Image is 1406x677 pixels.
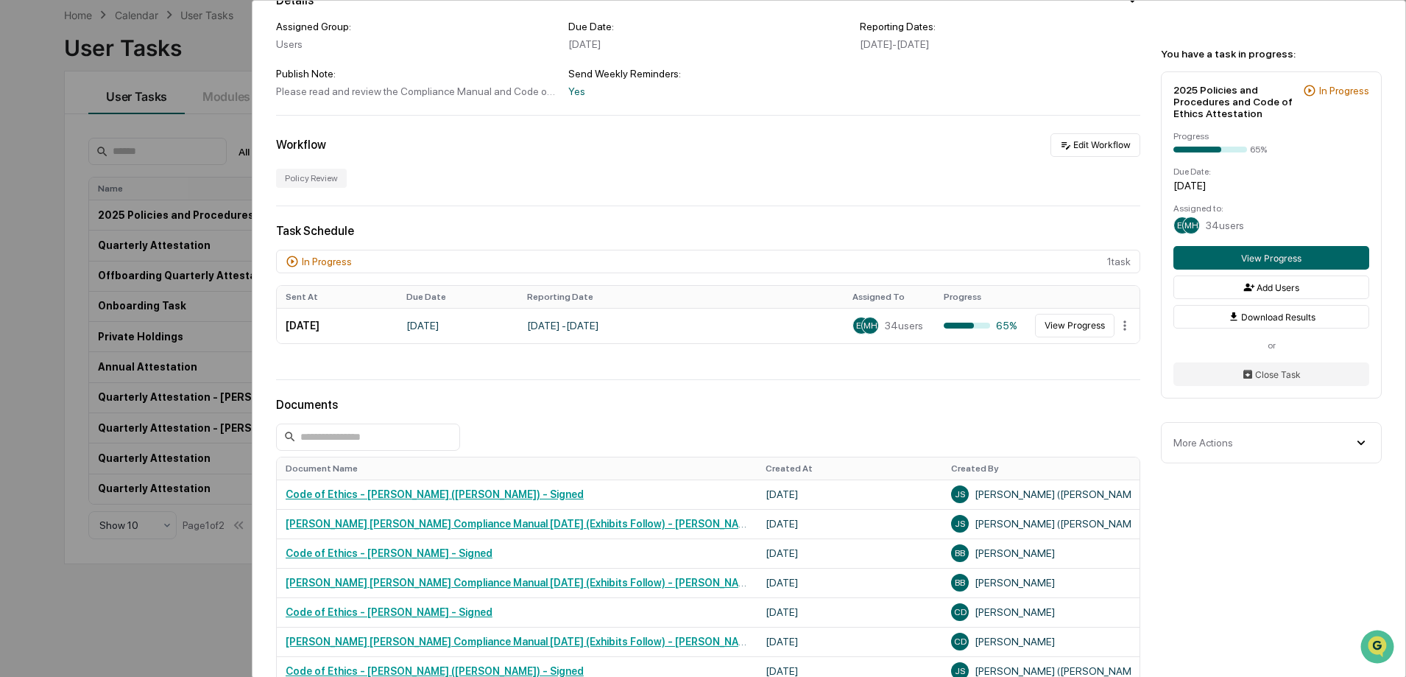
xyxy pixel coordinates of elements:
div: or [1173,340,1369,351]
button: View Progress [1173,246,1369,270]
button: Edit Workflow [1050,133,1140,157]
a: Code of Ethics - [PERSON_NAME] ([PERSON_NAME]) - Signed [286,488,584,500]
iframe: Open customer support [1359,628,1399,668]
td: [DATE] - [DATE] [518,308,844,343]
span: [DATE] [130,200,160,212]
span: MH [1184,220,1198,231]
div: 1 task [276,250,1140,273]
div: Due Date: [1173,166,1369,177]
div: Publish Note: [276,68,557,80]
a: 🖐️Preclearance [9,295,101,322]
div: Task Schedule [276,224,1140,238]
div: 🔎 [15,331,27,343]
div: Progress [1173,131,1369,141]
span: Data Lookup [29,329,93,344]
div: Send Weekly Reminders: [568,68,849,80]
span: BB [955,548,965,558]
span: JS [955,666,965,676]
button: See all [228,161,268,178]
span: BB [955,578,965,588]
span: [DATE] [130,240,160,252]
a: 🗄️Attestations [101,295,188,322]
div: We're available if you need us! [66,127,202,139]
div: Yes [568,85,849,97]
div: 65% [944,320,1017,332]
span: 34 users [885,320,923,332]
button: View Progress [1035,314,1114,337]
span: MH [863,320,877,331]
span: Attestations [121,301,183,316]
th: Assigned To [844,286,935,308]
p: How can we help? [15,31,268,55]
input: Clear [38,67,243,83]
span: EP [1177,220,1187,231]
span: Preclearance [29,301,95,316]
img: 6558925923028_b42adfe598fdc8269267_72.jpg [31,113,57,139]
img: Jessica Sacks [15,186,38,210]
div: [PERSON_NAME] ([PERSON_NAME]) [951,515,1131,533]
span: Pylon [146,365,178,376]
span: CD [954,636,967,647]
button: Start new chat [250,117,268,135]
div: [PERSON_NAME] [951,633,1131,650]
div: [PERSON_NAME] [951,574,1131,592]
span: 34 users [1206,220,1244,231]
div: In Progress [1319,85,1369,97]
span: [PERSON_NAME] [46,240,119,252]
div: More Actions [1173,437,1233,449]
th: Created At [757,457,942,480]
img: 1746055101610-c473b297-6a78-478c-a979-82029cc54cd1 [15,113,41,139]
td: [DATE] [398,308,518,343]
span: [PERSON_NAME] [46,200,119,212]
td: [DATE] [277,308,398,343]
th: Due Date [398,286,518,308]
div: Documents [276,398,1140,412]
span: • [122,240,127,252]
td: [DATE] [757,627,942,656]
span: JS [955,489,965,499]
span: JS [955,519,965,529]
div: Start new chat [66,113,241,127]
span: EP [856,320,866,331]
div: 2025 Policies and Procedures and Code of Ethics Attestation [1173,84,1297,119]
th: Reporting Date [518,286,844,308]
td: [DATE] [757,568,942,597]
a: Code of Ethics - [PERSON_NAME] - Signed [286,606,492,618]
span: • [122,200,127,212]
a: 🔎Data Lookup [9,323,99,350]
a: Code of Ethics - [PERSON_NAME] - Signed [286,547,492,559]
th: Document Name [277,457,757,480]
div: Due Date: [568,21,849,32]
button: Download Results [1173,305,1369,329]
span: CD [954,607,967,617]
div: Assigned to: [1173,203,1369,214]
div: 🗄️ [107,303,119,315]
div: Past conversations [15,164,99,175]
td: [DATE] [757,509,942,539]
button: Close Task [1173,362,1369,386]
div: [PERSON_NAME] [951,603,1131,621]
img: Ed Schembor [15,226,38,250]
div: [DATE] [1173,180,1369,192]
a: Powered byPylon [104,365,178,376]
div: [PERSON_NAME] ([PERSON_NAME]) [951,485,1131,503]
div: Workflow [276,138,326,152]
span: [DATE] - [DATE] [860,38,929,50]
div: Please read and review the Compliance Manual and Code of Ethics and sign the attestation. Let the... [276,85,557,97]
a: [PERSON_NAME] [PERSON_NAME] Compliance Manual [DATE] (Exhibits Follow) - [PERSON_NAME] - Signed [286,636,800,648]
a: [PERSON_NAME] [PERSON_NAME] Compliance Manual [DATE] (Exhibits Follow) - [PERSON_NAME] - Signed [286,577,800,589]
div: You have a task in progress: [1161,48,1382,60]
td: [DATE] [757,480,942,509]
th: Sent At [277,286,398,308]
div: [DATE] [568,38,849,50]
td: [DATE] [757,539,942,568]
th: Created By [942,457,1140,480]
div: Policy Review [276,169,347,188]
div: 65% [1250,144,1267,155]
div: [PERSON_NAME] [951,544,1131,562]
a: Code of Ethics - [PERSON_NAME] ([PERSON_NAME]) - Signed [286,665,584,677]
th: Progress [935,286,1026,308]
div: Users [276,38,557,50]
